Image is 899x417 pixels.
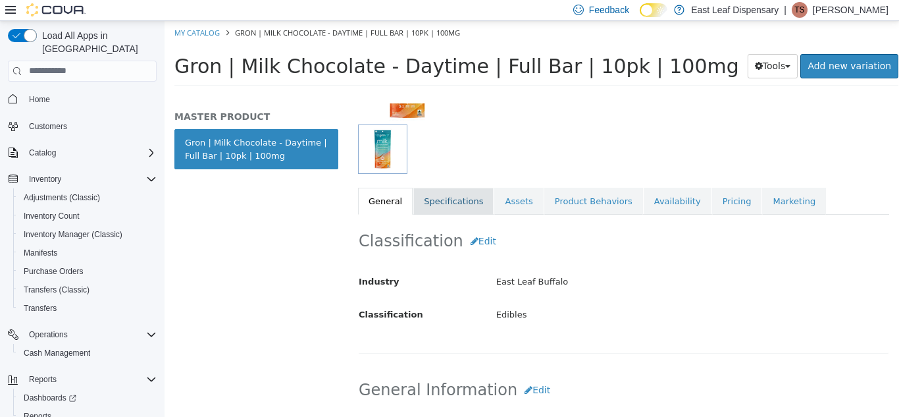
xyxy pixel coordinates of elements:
[18,300,62,316] a: Transfers
[24,266,84,277] span: Purchase Orders
[13,225,162,244] button: Inventory Manager (Classic)
[24,248,57,258] span: Manifests
[18,282,157,298] span: Transfers (Classic)
[10,90,174,101] h5: MASTER PRODUCT
[249,167,329,194] a: Specifications
[24,372,157,387] span: Reports
[29,174,61,184] span: Inventory
[322,283,734,306] div: Edibles
[13,188,162,207] button: Adjustments (Classic)
[691,2,779,18] p: East Leaf Dispensary
[792,2,808,18] div: Tayler Swartwood
[18,227,157,242] span: Inventory Manager (Classic)
[784,2,786,18] p: |
[29,148,56,158] span: Catalog
[37,29,157,55] span: Load All Apps in [GEOGRAPHIC_DATA]
[18,245,157,261] span: Manifests
[794,2,804,18] span: TS
[589,3,629,16] span: Feedback
[18,190,105,206] a: Adjustments (Classic)
[24,171,157,187] span: Inventory
[636,33,734,57] a: Add new variation
[24,119,72,134] a: Customers
[10,108,174,148] a: Gron | Milk Chocolate - Daytime | Full Bar | 10pk | 100mg
[548,167,598,194] a: Pricing
[13,389,162,407] a: Dashboards
[194,256,235,265] span: Industry
[13,207,162,225] button: Inventory Count
[330,167,378,194] a: Assets
[29,121,67,132] span: Customers
[13,244,162,262] button: Manifests
[193,167,248,194] a: General
[24,192,100,203] span: Adjustments (Classic)
[24,211,80,221] span: Inventory Count
[24,303,57,314] span: Transfers
[18,264,157,279] span: Purchase Orders
[24,327,73,343] button: Operations
[13,281,162,299] button: Transfers (Classic)
[3,370,162,389] button: Reports
[24,91,157,107] span: Home
[24,327,157,343] span: Operations
[24,171,66,187] button: Inventory
[18,264,89,279] a: Purchase Orders
[598,167,661,194] a: Marketing
[24,348,90,358] span: Cash Management
[3,117,162,136] button: Customers
[24,145,61,161] button: Catalog
[13,299,162,318] button: Transfers
[24,285,90,295] span: Transfers (Classic)
[24,118,157,134] span: Customers
[24,372,62,387] button: Reports
[3,325,162,344] button: Operations
[29,329,68,340] span: Operations
[479,167,547,194] a: Availability
[194,208,724,233] h2: Classification
[24,92,55,107] a: Home
[70,7,295,16] span: Gron | Milk Chocolate - Daytime | Full Bar | 10pk | 100mg
[18,345,95,361] a: Cash Management
[26,3,86,16] img: Cova
[3,144,162,162] button: Catalog
[18,390,82,406] a: Dashboards
[10,7,55,16] a: My Catalog
[18,227,128,242] a: Inventory Manager (Classic)
[13,262,162,281] button: Purchase Orders
[380,167,478,194] a: Product Behaviors
[18,208,157,224] span: Inventory Count
[18,282,95,298] a: Transfers (Classic)
[18,190,157,206] span: Adjustments (Classic)
[583,33,634,57] button: Tools
[353,357,393,381] button: Edit
[24,145,157,161] span: Catalog
[194,289,259,298] span: Classification
[3,170,162,188] button: Inventory
[18,300,157,316] span: Transfers
[10,34,575,57] span: Gron | Milk Chocolate - Daytime | Full Bar | 10pk | 100mg
[813,2,888,18] p: [PERSON_NAME]
[13,344,162,362] button: Cash Management
[18,345,157,361] span: Cash Management
[18,245,63,261] a: Manifests
[29,94,50,105] span: Home
[322,250,734,273] div: East Leaf Buffalo
[24,229,122,240] span: Inventory Manager (Classic)
[640,3,667,17] input: Dark Mode
[29,374,57,385] span: Reports
[24,393,76,403] span: Dashboards
[3,90,162,109] button: Home
[18,390,157,406] span: Dashboards
[18,208,85,224] a: Inventory Count
[194,357,724,381] h2: General Information
[299,208,339,233] button: Edit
